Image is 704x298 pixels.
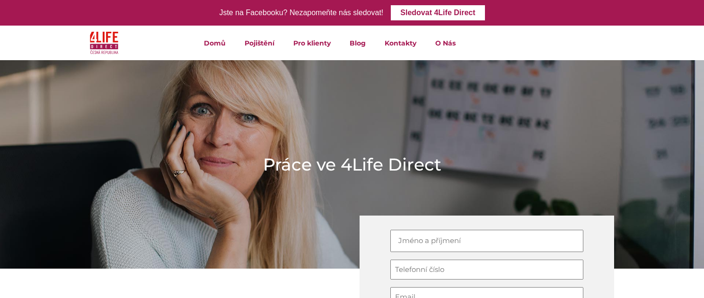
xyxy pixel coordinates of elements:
[390,260,583,280] input: Telefonní číslo
[194,26,235,60] a: Domů
[263,153,441,176] h1: Práce ve 4Life Direct
[340,26,375,60] a: Blog
[90,29,118,56] img: 4Life Direct Česká republika logo
[391,5,484,20] a: Sledovat 4Life Direct
[375,26,426,60] a: Kontakty
[390,230,583,252] input: Jméno a příjmení
[219,6,383,20] div: Jste na Facebooku? Nezapomeňte nás sledovat!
